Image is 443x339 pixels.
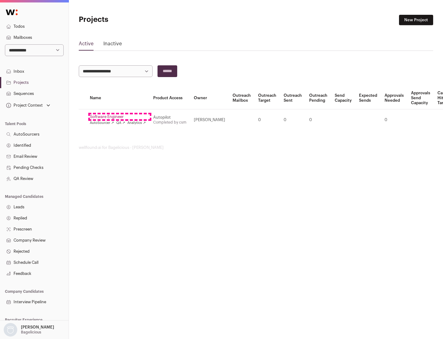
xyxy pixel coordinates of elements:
[190,109,229,131] td: [PERSON_NAME]
[21,325,54,330] p: [PERSON_NAME]
[381,87,407,109] th: Approvals Needed
[79,40,94,50] a: Active
[355,87,381,109] th: Expected Sends
[150,87,190,109] th: Product Access
[305,87,331,109] th: Outreach Pending
[21,330,41,335] p: Bagelicious
[190,87,229,109] th: Owner
[254,87,280,109] th: Outreach Target
[305,109,331,131] td: 0
[86,87,150,109] th: Name
[79,145,433,150] footer: wellfound:ai for Bagelicious - [PERSON_NAME]
[280,87,305,109] th: Outreach Sent
[116,120,125,125] a: QA ↗
[399,15,433,25] a: New Project
[153,120,186,124] a: Completed by csm
[2,6,21,18] img: Wellfound
[254,109,280,131] td: 0
[407,87,434,109] th: Approvals Send Capacity
[90,120,114,125] a: AutoSourcer ↗
[5,103,43,108] div: Project Context
[127,120,146,125] a: Analytics ↗
[280,109,305,131] td: 0
[2,323,55,337] button: Open dropdown
[331,87,355,109] th: Send Capacity
[103,40,122,50] a: Inactive
[5,101,51,110] button: Open dropdown
[381,109,407,131] td: 0
[79,15,197,25] h1: Projects
[229,87,254,109] th: Outreach Mailbox
[4,323,17,337] img: nopic.png
[90,114,146,119] a: Software Engineer
[153,115,186,120] div: Autopilot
